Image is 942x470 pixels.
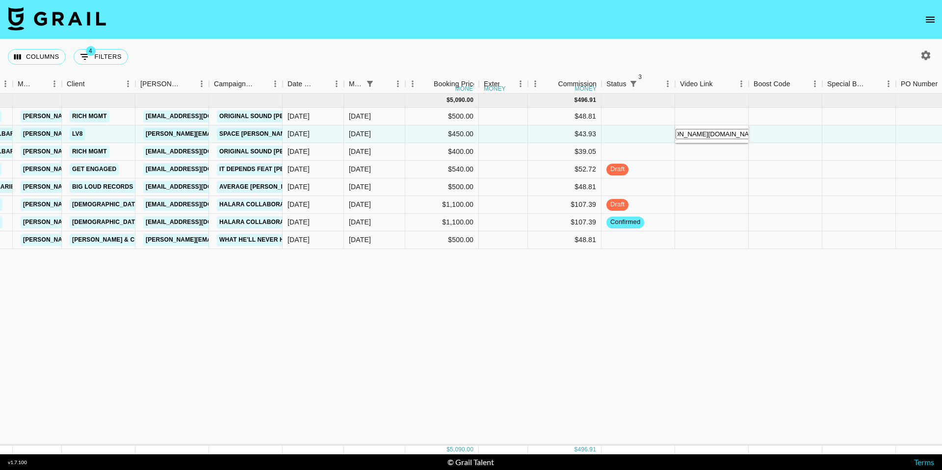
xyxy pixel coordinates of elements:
a: [PERSON_NAME][EMAIL_ADDRESS][DOMAIN_NAME] [21,146,181,158]
button: Sort [640,77,654,91]
button: open drawer [920,10,940,29]
button: Menu [513,76,528,91]
div: money [484,86,506,92]
button: Select columns [8,49,66,65]
button: Show filters [74,49,128,65]
div: Video Link [680,74,713,94]
a: Average [PERSON_NAME] & Plain [PERSON_NAME] [217,181,381,193]
a: LV8 [70,128,85,140]
button: Menu [268,76,283,91]
div: $540.00 [405,161,479,178]
span: 3 [635,72,645,82]
div: Manager [18,74,33,94]
a: [PERSON_NAME][EMAIL_ADDRESS][DOMAIN_NAME] [21,234,181,246]
div: $43.93 [528,125,602,143]
div: Boost Code [749,74,822,94]
div: $ [575,96,578,104]
a: Get Engaged [70,163,119,175]
div: 9/11/2025 [288,182,310,192]
div: $500.00 [405,108,479,125]
div: 8/28/2025 [288,164,310,174]
div: 3 active filters [627,77,640,91]
div: Booking Price [434,74,477,94]
div: $450.00 [405,125,479,143]
div: $1,100.00 [405,196,479,214]
div: $ [446,445,450,454]
div: 496.91 [577,445,596,454]
a: [EMAIL_ADDRESS][DOMAIN_NAME] [143,163,253,175]
a: [EMAIL_ADDRESS][DOMAIN_NAME] [143,216,253,228]
button: Menu [660,76,675,91]
div: $ [575,445,578,454]
div: Month Due [349,74,363,94]
button: Menu [405,76,420,91]
div: Boost Code [754,74,790,94]
div: $48.81 [528,231,602,249]
button: Menu [734,76,749,91]
div: 5,090.00 [450,445,473,454]
div: 496.91 [577,96,596,104]
div: 8/27/2025 [288,129,310,139]
span: 4 [86,46,96,56]
div: [PERSON_NAME] [140,74,181,94]
div: Month Due [344,74,405,94]
span: draft [606,200,628,209]
a: [DEMOGRAPHIC_DATA] [70,198,143,211]
div: Sep '25 [349,111,371,121]
div: $ [446,96,450,104]
a: original sound [PERSON_NAME] [217,110,326,123]
button: Sort [420,77,434,91]
button: Sort [315,77,329,91]
a: [EMAIL_ADDRESS][DOMAIN_NAME] [143,146,253,158]
div: 7/31/2025 [288,199,310,209]
a: What He'll Never Have [PERSON_NAME] [217,234,350,246]
div: 5,090.00 [450,96,473,104]
div: Client [62,74,135,94]
div: 1 active filter [363,77,377,91]
button: Sort [790,77,804,91]
div: Commission [558,74,597,94]
button: Menu [329,76,344,91]
div: Special Booking Type [827,74,867,94]
div: $500.00 [405,231,479,249]
div: Video Link [675,74,749,94]
button: Sort [254,77,268,91]
button: Sort [713,77,727,91]
button: Show filters [627,77,640,91]
button: Show filters [363,77,377,91]
div: money [575,86,597,92]
div: Client [67,74,85,94]
div: $107.39 [528,196,602,214]
div: v 1.7.100 [8,459,27,466]
div: $39.05 [528,143,602,161]
div: Sep '25 [349,199,371,209]
button: Menu [47,76,62,91]
div: © Grail Talent [447,457,494,467]
div: Sep '25 [349,182,371,192]
button: Menu [194,76,209,91]
a: [EMAIL_ADDRESS][DOMAIN_NAME] [143,198,253,211]
a: [PERSON_NAME] & Co LLC [70,234,155,246]
button: Menu [881,76,896,91]
button: Sort [33,77,47,91]
a: Halara collaboration [217,216,301,228]
button: Sort [85,77,99,91]
a: original sound [PERSON_NAME] [217,146,326,158]
div: $107.39 [528,214,602,231]
div: Status [602,74,675,94]
div: Special Booking Type [822,74,896,94]
div: Campaign (Type) [214,74,254,94]
button: Sort [181,77,194,91]
div: 9/9/2025 [288,111,310,121]
a: Rich MGMT [70,110,109,123]
div: Sep '25 [349,164,371,174]
div: Date Created [283,74,344,94]
div: $500.00 [405,178,479,196]
a: [PERSON_NAME][EMAIL_ADDRESS][DOMAIN_NAME] [21,163,181,175]
a: [PERSON_NAME][EMAIL_ADDRESS][DOMAIN_NAME] [21,181,181,193]
div: Campaign (Type) [209,74,283,94]
div: Manager [13,74,62,94]
div: $48.81 [528,108,602,125]
img: Grail Talent [8,7,106,30]
div: Date Created [288,74,315,94]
